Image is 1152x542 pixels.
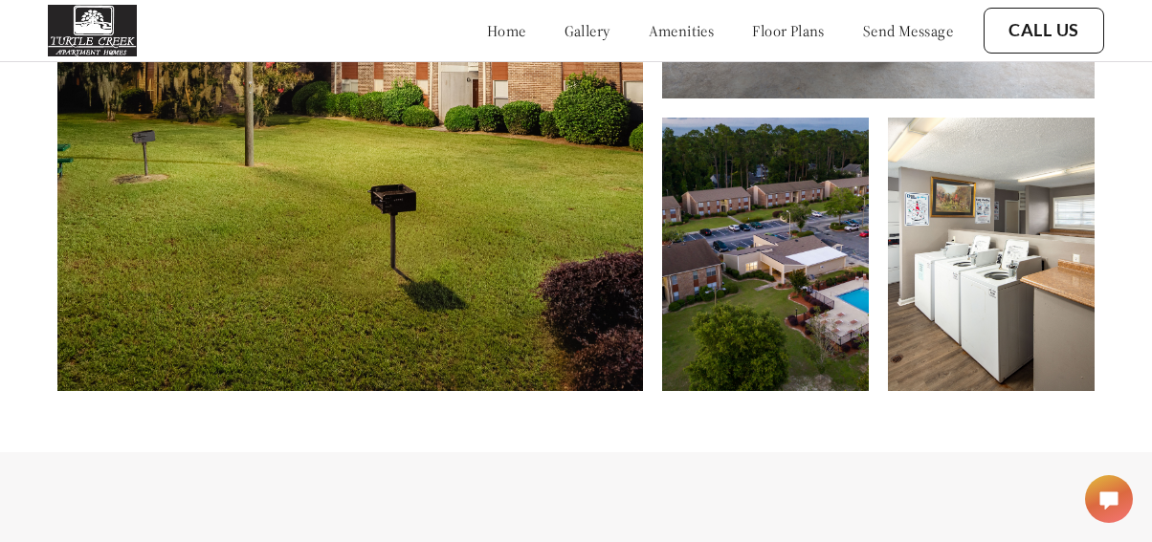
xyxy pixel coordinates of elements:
img: Laundry Center [888,118,1095,391]
a: floor plans [752,21,825,40]
a: send message [863,21,953,40]
a: gallery [565,21,610,40]
button: Call Us [984,8,1104,54]
a: home [487,21,526,40]
img: turtle_creek_logo.png [48,5,137,56]
a: Call Us [1008,20,1079,41]
a: amenities [649,21,715,40]
img: Exterior Aerial [662,118,869,391]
